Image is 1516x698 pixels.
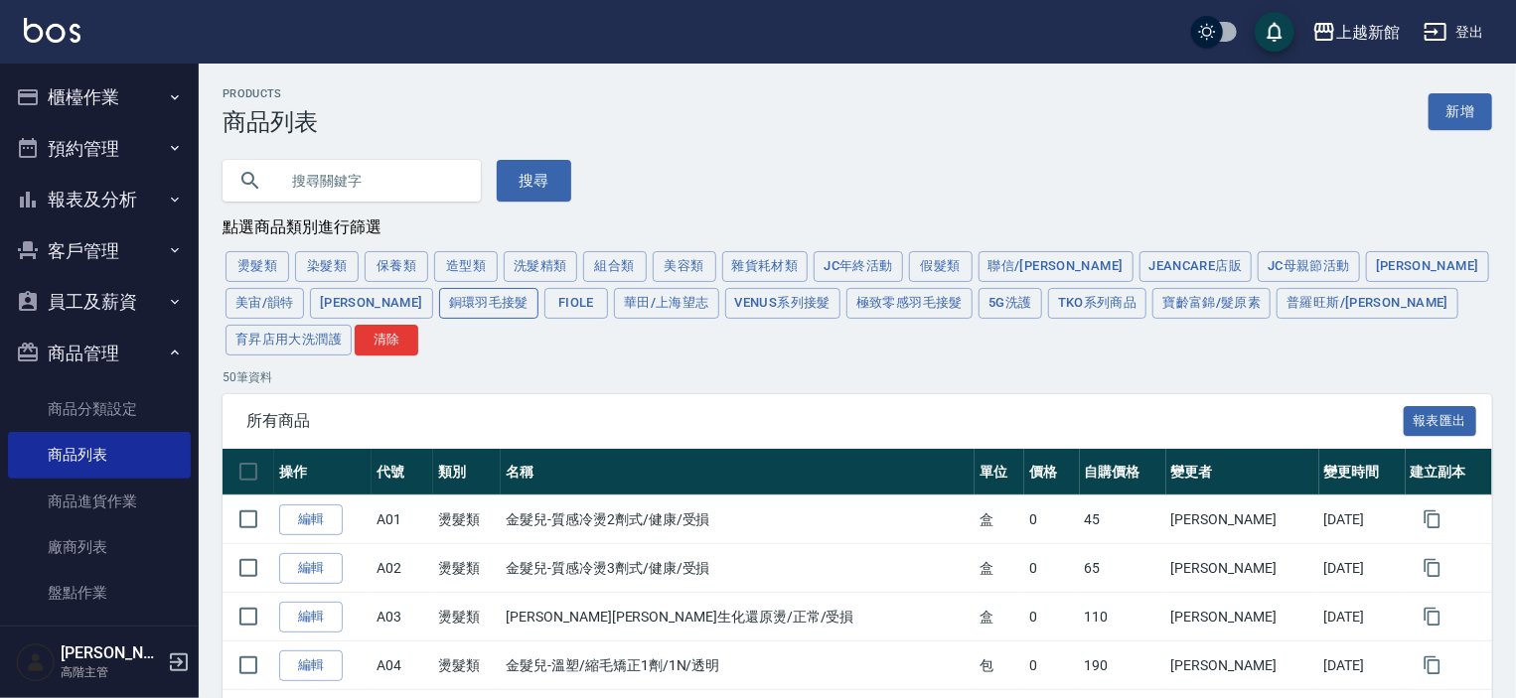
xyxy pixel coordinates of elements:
[1319,641,1406,690] td: [DATE]
[223,217,1492,238] div: 點選商品類別進行篩選
[433,641,502,690] td: 燙髮類
[8,624,191,675] button: 行銷工具
[433,449,502,495] th: 類別
[1152,288,1271,319] button: 寶齡富錦/髮原素
[226,325,352,355] button: 育昇店用大洗潤護
[8,174,191,225] button: 報表及分析
[433,593,502,641] td: 燙髮類
[226,288,304,319] button: 美宙/韻特
[24,18,80,43] img: Logo
[1024,495,1079,544] td: 0
[583,251,647,282] button: 組合類
[725,288,840,319] button: Venus系列接髮
[1166,593,1319,641] td: [PERSON_NAME]
[372,593,433,641] td: A03
[1024,449,1079,495] th: 價格
[1139,251,1253,282] button: JeanCare店販
[8,479,191,524] a: 商品進貨作業
[501,449,975,495] th: 名稱
[61,643,162,663] h5: [PERSON_NAME]
[501,495,975,544] td: 金髮兒-質感冷燙2劑式/健康/受損
[8,432,191,478] a: 商品列表
[614,288,719,319] button: 華田/上海望志
[1080,495,1166,544] td: 45
[279,504,343,535] a: 編輯
[1366,251,1489,282] button: [PERSON_NAME]
[310,288,433,319] button: [PERSON_NAME]
[439,288,538,319] button: 銅環羽毛接髮
[1258,251,1360,282] button: JC母親節活動
[1048,288,1147,319] button: TKO系列商品
[1166,544,1319,593] td: [PERSON_NAME]
[975,544,1024,593] td: 盒
[8,225,191,277] button: 客戶管理
[295,251,359,282] button: 染髮類
[279,553,343,584] a: 編輯
[372,544,433,593] td: A02
[1166,449,1319,495] th: 變更者
[1416,14,1492,51] button: 登出
[61,663,162,681] p: 高階主管
[8,71,191,123] button: 櫃檯作業
[16,642,56,682] img: Person
[372,495,433,544] td: A01
[1024,593,1079,641] td: 0
[8,570,191,616] a: 盤點作業
[1080,544,1166,593] td: 65
[1024,544,1079,593] td: 0
[1319,449,1406,495] th: 變更時間
[975,641,1024,690] td: 包
[501,641,975,690] td: 金髮兒-溫塑/縮毛矯正1劑/1N/透明
[365,251,428,282] button: 保養類
[1080,449,1166,495] th: 自購價格
[8,276,191,328] button: 員工及薪資
[1429,93,1492,130] a: 新增
[1166,641,1319,690] td: [PERSON_NAME]
[544,288,608,319] button: FIOLE
[979,251,1134,282] button: 聯信/[PERSON_NAME]
[246,411,1404,431] span: 所有商品
[433,544,502,593] td: 燙髮類
[501,593,975,641] td: [PERSON_NAME][PERSON_NAME]生化還原燙/正常/受損
[975,495,1024,544] td: 盒
[279,650,343,681] a: 編輯
[1255,12,1294,52] button: save
[501,544,975,593] td: 金髮兒-質感冷燙3劑式/健康/受損
[1304,12,1408,53] button: 上越新館
[814,251,902,282] button: JC年終活動
[1404,406,1477,437] button: 報表匯出
[653,251,716,282] button: 美容類
[1080,641,1166,690] td: 190
[1336,20,1400,45] div: 上越新館
[1319,544,1406,593] td: [DATE]
[1080,593,1166,641] td: 110
[223,108,318,136] h3: 商品列表
[975,449,1024,495] th: 單位
[497,160,571,202] button: 搜尋
[223,368,1492,386] p: 50 筆資料
[274,449,372,495] th: 操作
[722,251,809,282] button: 雜貨耗材類
[433,495,502,544] td: 燙髮類
[1406,449,1492,495] th: 建立副本
[223,87,318,100] h2: Products
[8,386,191,432] a: 商品分類設定
[1277,288,1458,319] button: 普羅旺斯/[PERSON_NAME]
[979,288,1042,319] button: 5G洗護
[372,449,433,495] th: 代號
[909,251,973,282] button: 假髮類
[372,641,433,690] td: A04
[8,328,191,379] button: 商品管理
[846,288,973,319] button: 極致零感羽毛接髮
[278,154,465,208] input: 搜尋關鍵字
[434,251,498,282] button: 造型類
[1166,495,1319,544] td: [PERSON_NAME]
[355,325,418,355] button: 清除
[8,524,191,570] a: 廠商列表
[1404,410,1477,429] a: 報表匯出
[975,593,1024,641] td: 盒
[1319,593,1406,641] td: [DATE]
[279,602,343,632] a: 編輯
[8,123,191,175] button: 預約管理
[226,251,289,282] button: 燙髮類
